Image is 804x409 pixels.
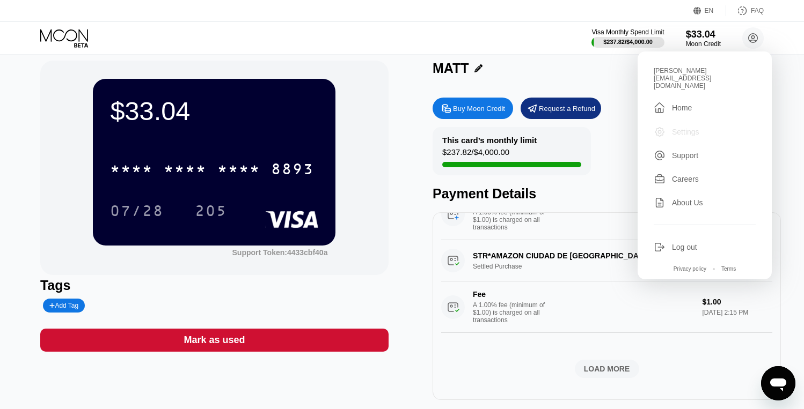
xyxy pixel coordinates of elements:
[654,101,666,114] div: 
[184,334,245,346] div: Mark as used
[195,204,227,221] div: 205
[721,266,736,272] div: Terms
[654,197,756,209] div: About Us
[442,147,509,162] div: $237.82 / $4,000.00
[441,281,772,333] div: FeeA 1.00% fee (minimum of $1.00) is charged on all transactions$1.00[DATE] 2:15 PM
[672,103,692,112] div: Home
[271,162,314,179] div: 8893
[433,186,781,202] div: Payment Details
[232,248,328,257] div: Support Token:4433cbf40a
[433,98,513,119] div: Buy Moon Credit
[603,39,653,45] div: $237.82 / $4,000.00
[473,301,553,324] div: A 1.00% fee (minimum of $1.00) is charged on all transactions
[654,173,756,185] div: Careers
[705,7,714,14] div: EN
[539,104,595,113] div: Request a Refund
[584,364,630,374] div: LOAD MORE
[433,61,469,76] div: MATT
[473,209,553,231] div: A 1.00% fee (minimum of $1.00) is charged on all transactions
[672,128,699,136] div: Settings
[686,29,721,48] div: $33.04Moon Credit
[591,28,664,48] div: Visa Monthly Spend Limit$237.82/$4,000.00
[102,197,172,224] div: 07/28
[453,104,505,113] div: Buy Moon Credit
[441,360,772,378] div: LOAD MORE
[686,29,721,40] div: $33.04
[43,299,85,313] div: Add Tag
[110,204,164,221] div: 07/28
[654,150,756,161] div: Support
[654,241,756,253] div: Log out
[49,302,78,309] div: Add Tag
[187,197,235,224] div: 205
[40,329,389,352] div: Mark as used
[40,278,389,293] div: Tags
[654,101,756,114] div: Home
[473,290,548,299] div: Fee
[672,175,699,183] div: Careers
[686,40,721,48] div: Moon Credit
[751,7,764,14] div: FAQ
[521,98,601,119] div: Request a Refund
[674,266,706,272] div: Privacy policy
[672,243,697,251] div: Log out
[726,5,764,16] div: FAQ
[442,136,537,145] div: This card’s monthly limit
[702,298,772,306] div: $1.00
[702,309,772,316] div: [DATE] 2:15 PM
[110,96,318,126] div: $33.04
[761,366,795,400] iframe: Bouton de lancement de la fenêtre de messagerie
[693,5,726,16] div: EN
[672,198,703,207] div: About Us
[232,248,328,257] div: Support Token: 4433cbf40a
[441,189,772,240] div: Fee RefundA 1.00% fee (minimum of $1.00) is charged on all transactions$1.00[DATE] 10:06 AM
[672,151,698,160] div: Support
[654,126,756,138] div: Settings
[654,67,756,90] div: [PERSON_NAME][EMAIL_ADDRESS][DOMAIN_NAME]
[591,28,664,36] div: Visa Monthly Spend Limit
